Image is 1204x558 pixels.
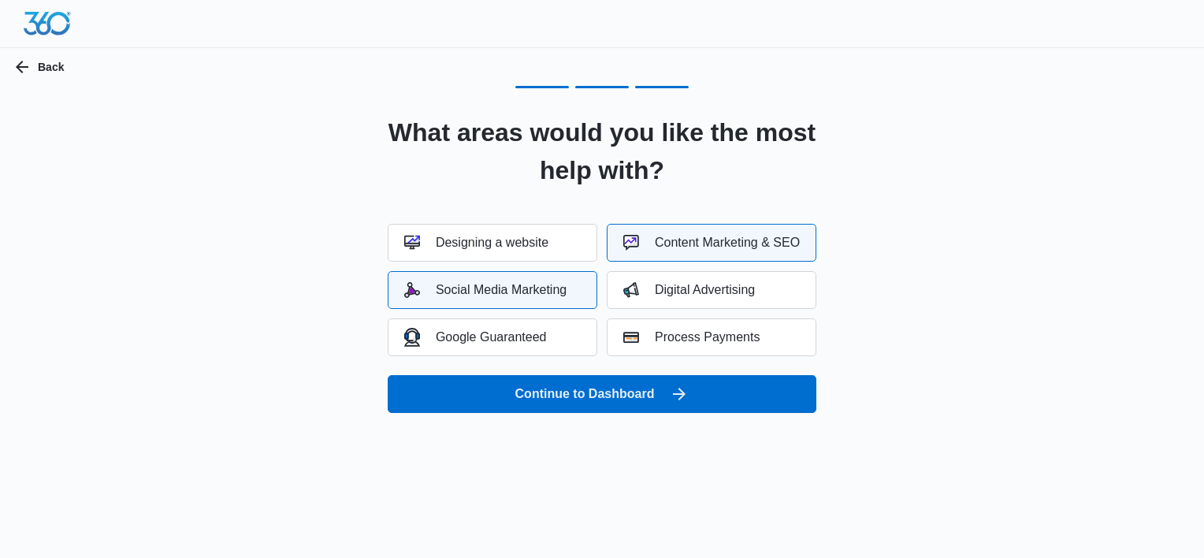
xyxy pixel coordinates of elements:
div: Process Payments [623,329,760,345]
div: Content Marketing & SEO [623,235,800,251]
button: Google Guaranteed [388,318,597,356]
div: Social Media Marketing [404,282,567,298]
div: Google Guaranteed [404,328,547,346]
h2: What areas would you like the most help with? [368,113,836,189]
button: Continue to Dashboard [388,375,816,413]
button: Designing a website [388,224,597,262]
button: Content Marketing & SEO [607,224,816,262]
button: Digital Advertising [607,271,816,309]
div: Designing a website [404,235,548,251]
button: Process Payments [607,318,816,356]
div: Digital Advertising [623,282,755,298]
button: Social Media Marketing [388,271,597,309]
